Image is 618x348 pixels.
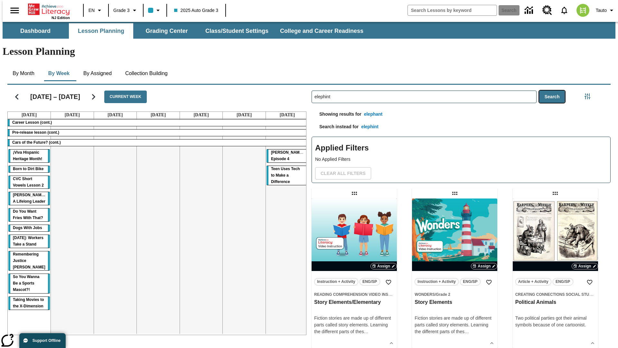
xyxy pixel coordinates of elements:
[3,23,369,39] div: SubNavbar
[314,299,394,306] h3: Story Elements/Elementary
[315,140,607,156] h2: Applied Filters
[86,5,106,16] button: Language: EN, Select a language
[593,5,618,16] button: Profile/Settings
[200,23,274,39] button: Class/Student Settings
[464,329,469,334] span: …
[135,23,199,39] button: Grading Center
[435,292,436,297] span: /
[553,278,573,285] button: ENG/SP
[360,278,380,285] button: ENG/SP
[362,329,364,334] span: s
[312,91,536,103] input: Search Lessons By Keyword
[85,89,102,105] button: Next
[361,108,385,120] button: elephant
[349,188,360,198] div: Draggable lesson: Story Elements/Elementary
[460,278,481,285] button: ENG/SP
[8,150,50,162] div: ¡Viva Hispanic Heritage Month!
[278,112,296,118] a: September 7, 2025
[8,274,50,293] div: So You Wanna Be a Sports Mascot?!
[19,333,66,348] button: Support Offline
[78,66,117,81] button: By Assigned
[415,299,495,306] h3: Story Elements
[8,225,50,231] div: Dogs With Jobs
[315,156,607,163] p: No Applied Filters
[12,130,59,135] span: Pre-release lesson (cont.)
[3,45,615,57] h1: Lesson Planning
[192,112,210,118] a: September 5, 2025
[314,291,394,298] span: Topic: Reading Comprehension Video Instruction/null
[13,150,42,161] span: ¡Viva Hispanic Heritage Month!
[8,208,50,221] div: Do You Want Fries With That?
[7,66,40,81] button: By Month
[8,192,50,205] div: Dianne Feinstein: A Lifelong Leader
[267,166,308,185] div: Teen Uses Tech to Make a Difference
[359,121,381,133] button: elephint
[450,188,460,198] div: Draggable lesson: Story Elements
[149,112,167,118] a: September 4, 2025
[312,123,359,133] p: Search instead for
[3,22,615,39] div: SubNavbar
[556,278,570,285] span: ENG/SP
[13,193,47,204] span: Dianne Feinstein: A Lifelong Leader
[584,276,595,288] button: Add to Favorites
[13,226,42,230] span: Dogs With Jobs
[13,297,44,308] span: Taking Movies to the X-Dimension
[581,90,594,103] button: Filters Side menu
[415,291,495,298] span: Topic: Wonders/Grade 2
[314,292,408,297] span: Reading Comprehension Video Instruction
[408,5,497,15] input: search field
[43,66,75,81] button: By Week
[89,7,95,14] span: EN
[317,278,355,285] span: Instruction + Activity
[377,263,390,269] span: Assign
[13,236,43,247] span: Labor Day: Workers Take a Stand
[415,315,495,335] div: Fiction stories are made up of different parts called story elements. Learning the different part...
[436,292,450,297] span: Grade 2
[5,1,24,20] button: Open side menu
[515,292,598,297] span: Creating Connections Social Studies
[28,2,70,20] div: Home
[314,278,358,285] button: Instruction + Activity
[487,338,497,348] button: Show Details
[370,263,397,269] button: Assign Choose Dates
[539,91,565,103] button: Search
[13,209,43,220] span: Do You Want Fries With That?
[51,16,70,20] span: NJ Edition
[572,263,598,269] button: Assign Choose Dates
[9,89,25,105] button: Previous
[8,251,50,271] div: Remembering Justice O'Connor
[515,315,595,328] div: Two political parties got their animal symbols because of one cartoonist.
[12,140,61,145] span: Cars of the Future? (cont.)
[478,263,491,269] span: Assign
[12,120,52,125] span: Career Lesson (cont.)
[515,278,551,285] button: Article + Activity
[30,93,80,101] h2: [DATE] – [DATE]
[538,2,556,19] a: Resource Center, Will open in new tab
[13,177,44,188] span: CVC Short Vowels Lesson 2
[314,315,394,335] div: Fiction stories are made up of different parts called story elements. Learning the different part...
[13,252,45,269] span: Remembering Justice O'Connor
[120,66,173,81] button: Collection Building
[106,112,124,118] a: September 3, 2025
[8,130,309,136] div: Pre-release lesson (cont.)
[267,150,308,162] div: Ella Menopi: Episode 4
[578,263,591,269] span: Assign
[111,5,141,16] button: Grade: Grade 3, Select a grade
[174,7,219,14] span: 2025 Auto Grade 3
[573,2,593,19] button: Select a new avatar
[515,299,595,306] h3: Political Animals
[515,291,595,298] span: Topic: Creating Connections Social Studies/US History I
[8,140,309,146] div: Cars of the Future? (cont.)
[33,338,61,343] span: Support Offline
[588,338,597,348] button: Show Details
[104,91,147,103] button: Current Week
[20,112,38,118] a: September 1, 2025
[550,188,560,198] div: Draggable lesson: Political Animals
[271,167,300,184] span: Teen Uses Tech to Make a Difference
[576,4,589,17] img: avatar image
[271,150,305,161] span: Ella Menopi: Episode 4
[8,235,50,248] div: Labor Day: Workers Take a Stand
[364,329,369,334] span: …
[415,292,435,297] span: Wonders
[387,338,396,348] button: Show Details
